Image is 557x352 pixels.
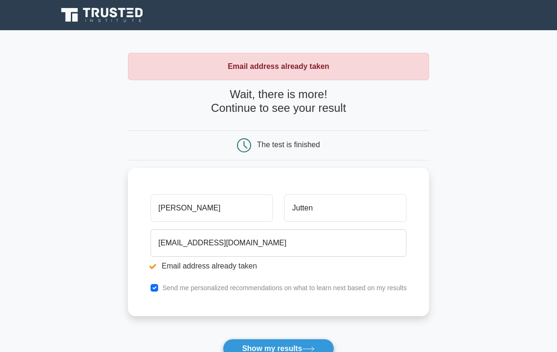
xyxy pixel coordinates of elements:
[284,194,406,222] input: Last name
[151,194,273,222] input: First name
[151,260,407,272] li: Email address already taken
[128,88,430,115] h4: Wait, there is more! Continue to see your result
[162,284,407,292] label: Send me personalized recommendations on what to learn next based on my results
[151,229,407,257] input: Email
[257,141,320,149] div: The test is finished
[228,62,329,70] strong: Email address already taken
